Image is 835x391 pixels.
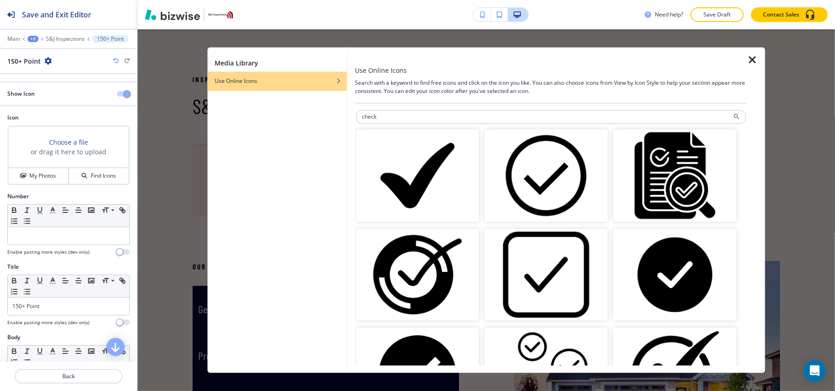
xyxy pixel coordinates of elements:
[92,35,128,43] button: 150+ Point
[7,114,130,122] h2: Icon
[215,77,257,86] h4: Use Online Icons
[29,172,56,180] h4: My Photos
[751,7,828,22] button: Contact Sales
[763,11,799,19] p: Contact Sales
[7,263,19,271] h2: Title
[804,360,826,382] div: Open Intercom Messenger
[28,36,39,42] button: +2
[691,7,744,22] button: Save Draft
[7,125,130,185] div: Choose a fileor drag it here to uploadMy PhotosFind Icons
[97,36,124,42] p: 150+ Point
[702,11,732,19] p: Save Draft
[7,319,89,326] h4: Enable pasting more styles (dev only)
[49,137,88,147] button: Choose a file
[7,192,29,201] h2: Number
[7,249,89,255] h4: Enable pasting more styles (dev only)
[207,72,347,91] button: Use Online Icons
[215,59,258,68] h2: Media Library
[655,11,683,19] h3: Need help?
[8,168,69,184] button: My Photos
[15,369,122,384] button: Back
[145,9,200,20] img: Bizwise Logo
[7,56,41,66] h2: 150+ Point
[31,147,106,157] h3: or drag it here to upload
[7,90,35,98] h2: Show Icon
[355,66,407,76] h3: Use Online Icons
[16,372,122,380] p: Back
[356,110,746,124] input: Search for an icon
[7,333,20,342] h2: Body
[208,11,233,18] img: Your Logo
[69,168,129,184] button: Find Icons
[22,9,91,20] h2: Save and Exit Editor
[7,36,20,42] button: Main
[12,302,125,310] p: 150+ Point
[355,79,747,96] h4: Search with a keyword to find free icons and click on the icon you like. You can also choose icon...
[91,172,116,180] h4: Find Icons
[46,36,85,42] button: S&J Inspections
